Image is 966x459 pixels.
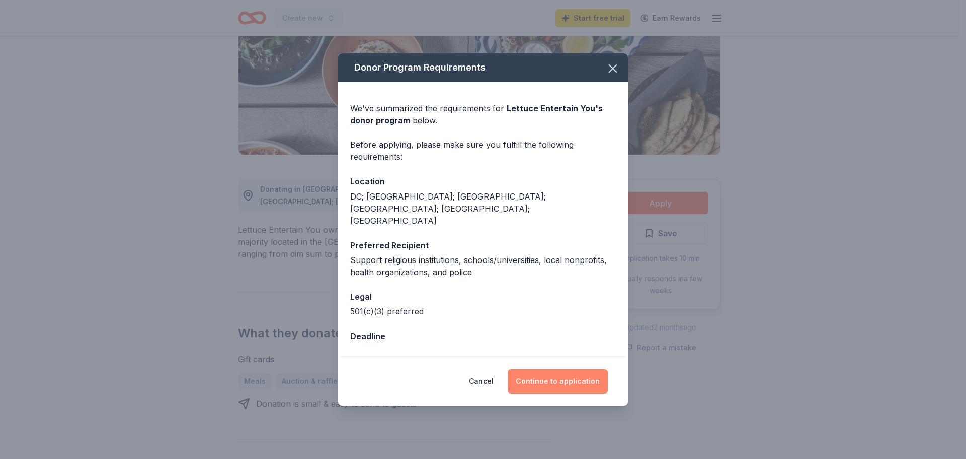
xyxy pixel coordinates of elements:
[350,290,616,303] div: Legal
[508,369,608,394] button: Continue to application
[350,305,616,317] div: 501(c)(3) preferred
[350,139,616,163] div: Before applying, please make sure you fulfill the following requirements:
[350,330,616,343] div: Deadline
[350,175,616,188] div: Location
[338,53,628,82] div: Donor Program Requirements
[350,239,616,252] div: Preferred Recipient
[469,369,494,394] button: Cancel
[350,254,616,278] div: Support religious institutions, schools/universities, local nonprofits, health organizations, and...
[350,190,616,227] div: DC; [GEOGRAPHIC_DATA]; [GEOGRAPHIC_DATA]; [GEOGRAPHIC_DATA]; [GEOGRAPHIC_DATA]; [GEOGRAPHIC_DATA]
[350,102,616,126] div: We've summarized the requirements for below.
